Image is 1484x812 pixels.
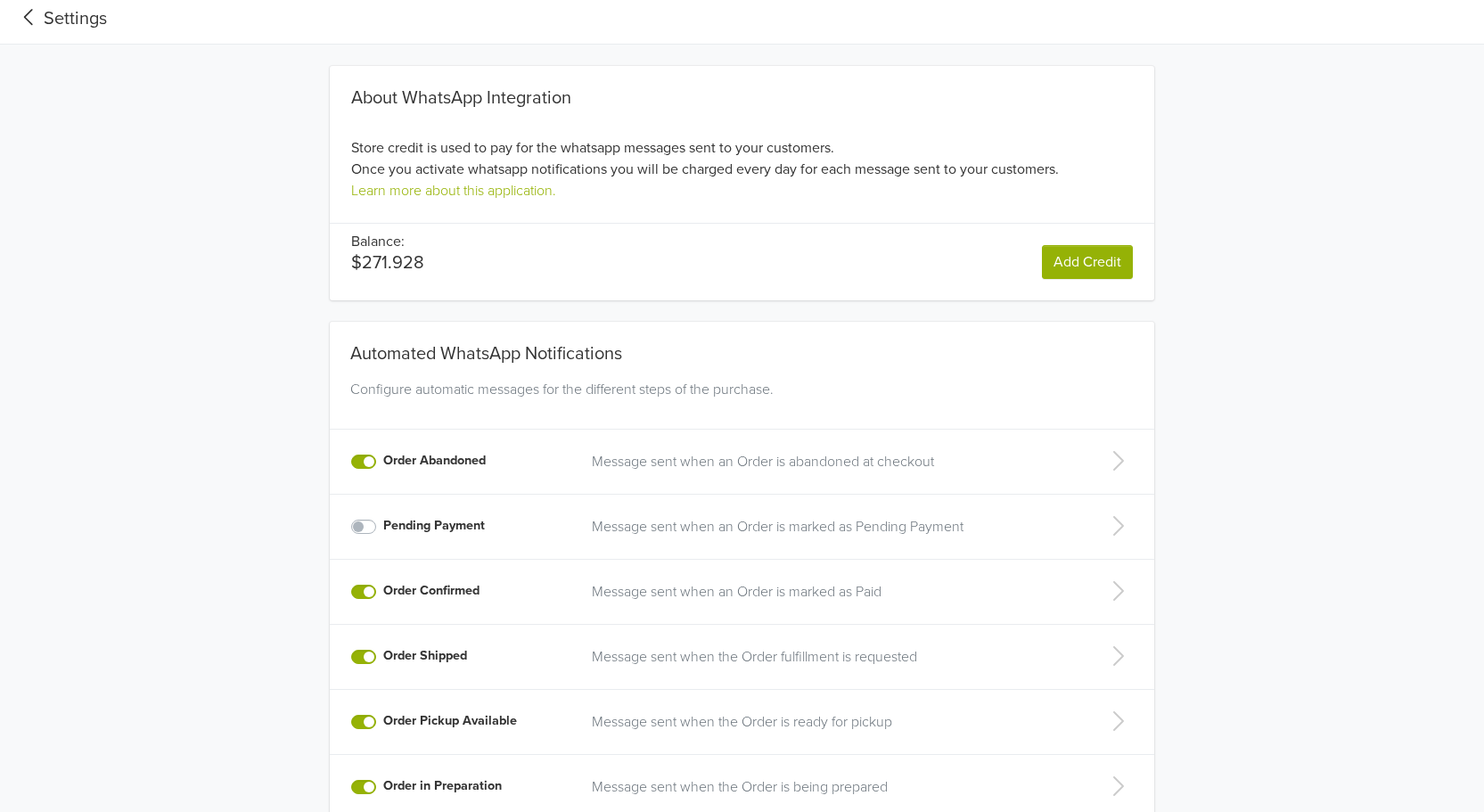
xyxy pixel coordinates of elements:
[14,5,107,32] a: Settings
[383,711,517,731] label: Order Pickup Available
[351,182,556,200] a: Learn more about this application.
[351,231,424,252] p: Balance:
[592,451,1070,472] a: Message sent when an Order is abandoned at checkout
[592,581,1070,603] a: Message sent when an Order is marked as Paid
[351,252,424,274] p: $271.928
[592,516,1070,537] a: Message sent when an Order is marked as Pending Payment
[383,581,480,601] label: Order Confirmed
[1042,245,1133,279] a: Add Credit
[343,322,1141,372] div: Automated WhatsApp Notifications
[592,776,1070,798] a: Message sent when the Order is being prepared
[383,776,502,796] label: Order in Preparation
[592,646,1070,668] a: Message sent when the Order fulfillment is requested
[383,516,485,536] label: Pending Payment
[343,379,1141,422] div: Configure automatic messages for the different steps of the purchase.
[383,451,486,471] label: Order Abandoned
[330,87,1154,201] div: Store credit is used to pay for the whatsapp messages sent to your customers. Once you activate w...
[383,646,467,666] label: Order Shipped
[592,711,1070,733] a: Message sent when the Order is ready for pickup
[351,87,1133,109] div: About WhatsApp Integration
